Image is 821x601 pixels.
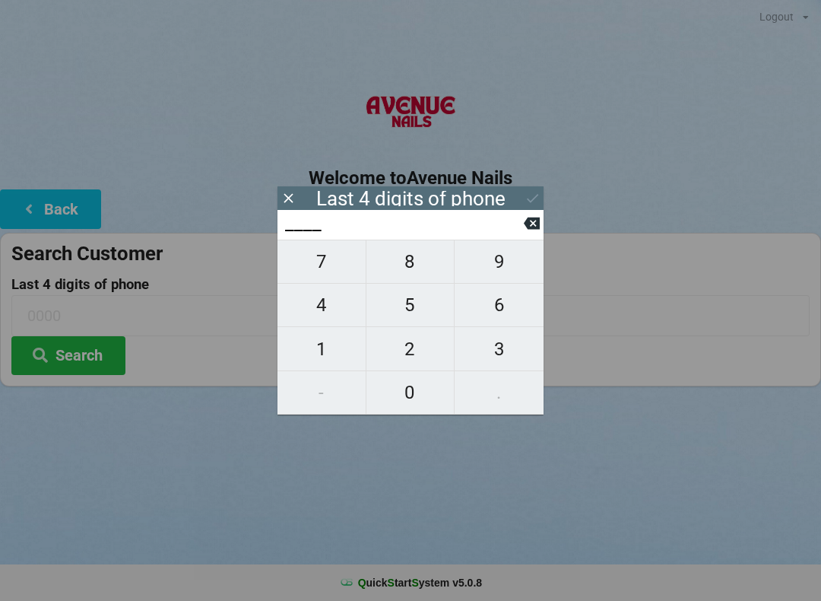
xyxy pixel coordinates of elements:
button: 7 [277,240,366,284]
span: 6 [455,289,544,321]
span: 8 [366,246,455,278]
button: 2 [366,327,455,370]
button: 0 [366,371,455,415]
span: 4 [277,289,366,321]
button: 5 [366,284,455,327]
span: 9 [455,246,544,278]
button: 9 [455,240,544,284]
button: 6 [455,284,544,327]
span: 1 [277,333,366,365]
button: 8 [366,240,455,284]
span: 2 [366,333,455,365]
span: 3 [455,333,544,365]
button: 1 [277,327,366,370]
button: 3 [455,327,544,370]
div: Last 4 digits of phone [316,191,506,206]
span: 7 [277,246,366,278]
span: 0 [366,377,455,409]
span: 5 [366,289,455,321]
button: 4 [277,284,366,327]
